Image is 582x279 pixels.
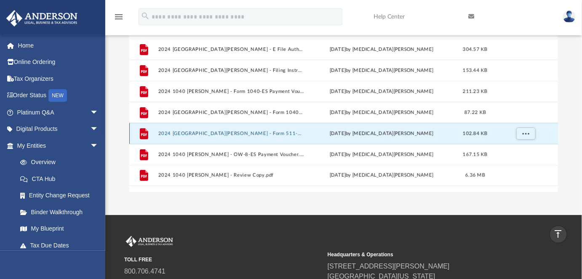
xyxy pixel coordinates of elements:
[308,46,455,53] div: [DATE] by [MEDICAL_DATA][PERSON_NAME]
[12,154,111,171] a: Overview
[12,170,111,187] a: CTA Hub
[12,221,107,237] a: My Blueprint
[12,204,111,221] a: Binder Walkthrough
[114,16,124,22] a: menu
[308,67,455,74] div: [DATE] by [MEDICAL_DATA][PERSON_NAME]
[328,263,450,270] a: [STREET_ADDRESS][PERSON_NAME]
[158,68,304,73] button: 2024 [GEOGRAPHIC_DATA][PERSON_NAME] - Filing Instructions.pdf
[465,110,486,115] span: 87.22 KB
[465,173,485,178] span: 6.36 MB
[124,236,175,247] img: Anderson Advisors Platinum Portal
[158,152,304,157] button: 2024 1040 [PERSON_NAME] - OW-8-ES Payment Voucher.pdf
[550,226,567,243] a: vertical_align_top
[516,128,535,140] button: More options
[124,256,322,263] small: TOLL FREE
[12,187,111,204] a: Entity Change Request
[48,89,67,102] div: NEW
[90,121,107,138] span: arrow_drop_down
[90,104,107,121] span: arrow_drop_down
[158,131,304,136] button: 2024 [GEOGRAPHIC_DATA][PERSON_NAME] - Form 511-V Payment Voucher.pdf
[6,87,111,104] a: Order StatusNEW
[158,110,304,115] button: 2024 [GEOGRAPHIC_DATA][PERSON_NAME] - Form 1040-V Payment Voucher.pdf
[563,11,576,23] img: User Pic
[114,12,124,22] i: menu
[6,121,111,138] a: Digital Productsarrow_drop_down
[124,268,166,275] a: 800.706.4741
[308,130,455,138] div: [DATE] by [MEDICAL_DATA][PERSON_NAME]
[553,229,563,239] i: vertical_align_top
[129,18,558,192] div: grid
[6,37,111,54] a: Home
[6,104,111,121] a: Platinum Q&Aarrow_drop_down
[158,173,304,178] button: 2024 1040 [PERSON_NAME] - Review Copy.pdf
[6,137,111,154] a: My Entitiesarrow_drop_down
[463,131,487,136] span: 102.84 KB
[158,47,304,52] button: 2024 [GEOGRAPHIC_DATA][PERSON_NAME] - E File Authorization - Please sign.pdf
[308,151,455,159] div: [DATE] by [MEDICAL_DATA][PERSON_NAME]
[463,89,487,94] span: 211.23 KB
[12,237,111,254] a: Tax Due Dates
[328,251,525,258] small: Headquarters & Operations
[308,109,455,117] div: [DATE] by [MEDICAL_DATA][PERSON_NAME]
[141,11,150,21] i: search
[4,10,80,27] img: Anderson Advisors Platinum Portal
[6,54,111,71] a: Online Ordering
[463,47,487,52] span: 304.57 KB
[90,137,107,154] span: arrow_drop_down
[308,88,455,96] div: [DATE] by [MEDICAL_DATA][PERSON_NAME]
[308,172,455,179] div: [DATE] by [MEDICAL_DATA][PERSON_NAME]
[463,68,487,73] span: 153.44 KB
[158,89,304,94] button: 2024 1040 [PERSON_NAME] - Form 1040-ES Payment Voucher.pdf
[463,152,487,157] span: 167.15 KB
[6,70,111,87] a: Tax Organizers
